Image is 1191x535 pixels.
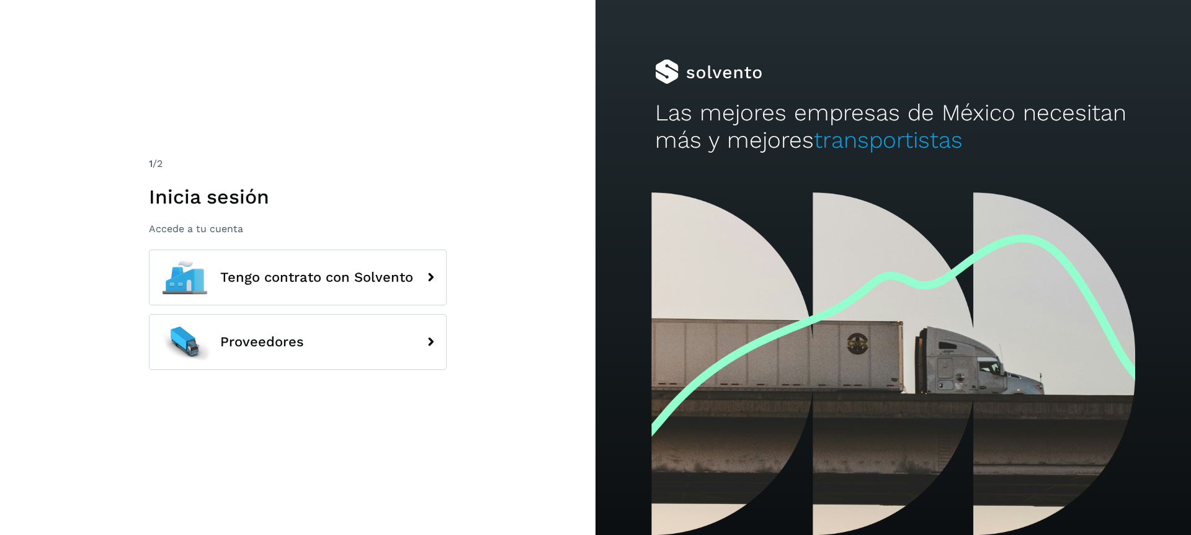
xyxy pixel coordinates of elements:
[814,127,963,153] span: transportistas
[149,250,447,305] button: Tengo contrato con Solvento
[655,99,1131,155] h2: Las mejores empresas de México necesitan más y mejores
[220,335,304,349] span: Proveedores
[149,156,447,171] div: /2
[149,314,447,370] button: Proveedores
[220,270,413,285] span: Tengo contrato con Solvento
[149,158,153,169] span: 1
[149,185,447,209] h1: Inicia sesión
[149,223,447,235] p: Accede a tu cuenta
